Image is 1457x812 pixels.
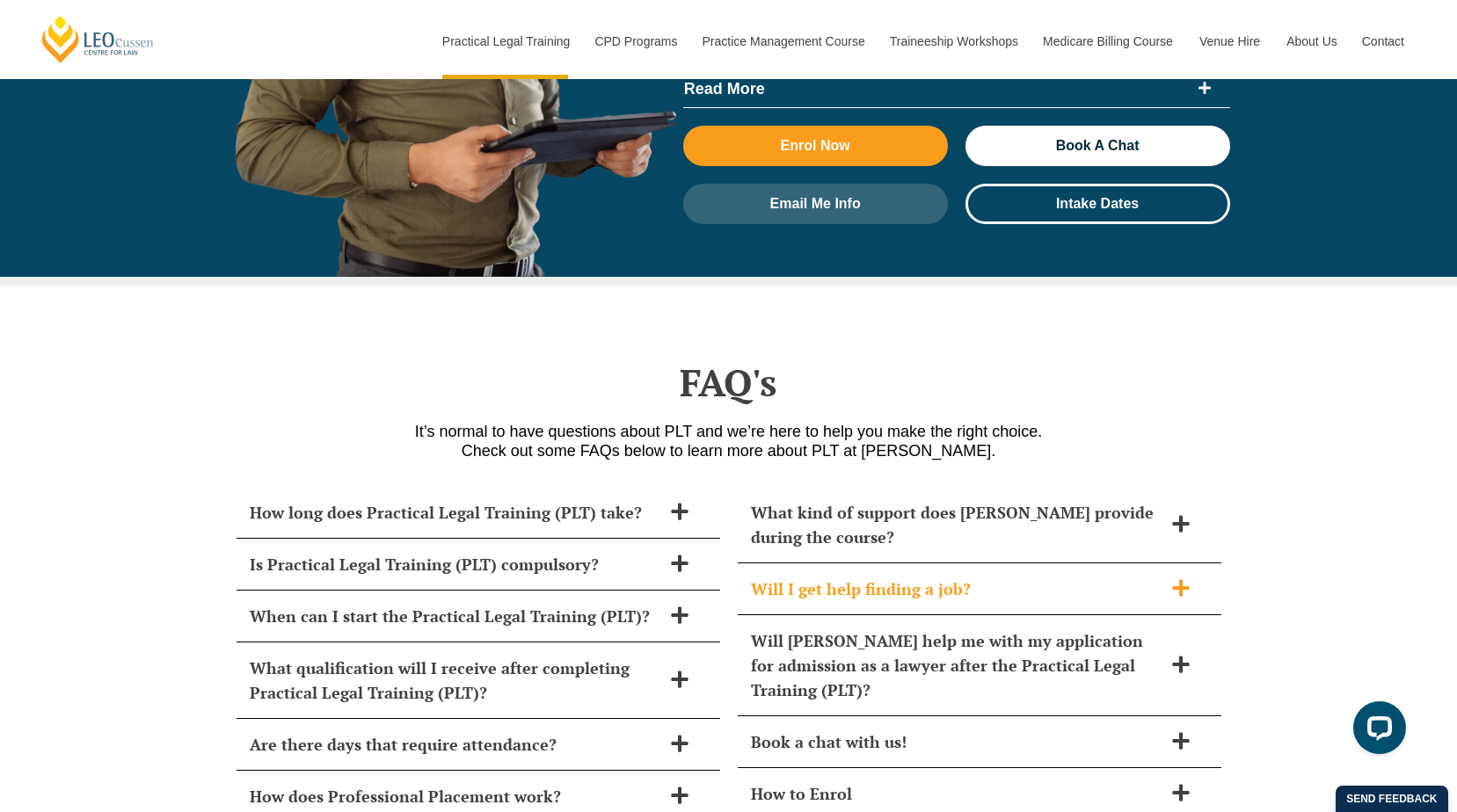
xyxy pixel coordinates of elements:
h2: Will I get help finding a job? [751,576,1162,601]
h2: How does Professional Placement work? [250,784,661,808]
span: Intake Dates [1056,197,1139,211]
h2: Book a chat with us! [751,729,1162,754]
a: Contact [1349,4,1417,79]
a: [PERSON_NAME] Centre for Law [40,14,157,64]
span: Book A Chat [1056,139,1140,153]
span: Email Me Info [770,197,861,211]
a: Book A Chat [965,126,1230,166]
a: Intake Dates [965,184,1230,224]
a: Medicare Billing Course [1030,4,1186,79]
p: It’s normal to have questions about PLT and we’re here to help you make the right choice. Check o... [228,422,1230,460]
a: CPD Programs [581,4,688,79]
h2: What kind of support does [PERSON_NAME] provide during the course? [751,500,1162,549]
a: Venue Hire [1186,4,1273,79]
a: About Us [1273,4,1349,79]
h2: When can I start the Practical Legal Training (PLT)? [250,604,661,628]
h2: How to Enrol [751,781,1162,806]
a: Email Me Info [683,184,948,224]
span: Enrol Now [781,139,850,153]
a: Practice Management Course [689,4,877,79]
iframe: LiveChat chat widget [1339,694,1413,768]
h2: Are there days that require attendance? [250,732,661,757]
h2: Will [PERSON_NAME] help me with my application for admission as a lawyer after the Practical Lega... [751,628,1162,702]
h2: How long does Practical Legal Training (PLT) take? [250,500,661,525]
h2: Is Practical Legal Training (PLT) compulsory? [250,552,661,576]
a: Enrol Now [683,126,948,166]
a: Traineeship Workshops [877,4,1030,79]
h2: FAQ's [228,360,1230,404]
span: Read More [684,81,1189,97]
a: Practical Legal Training [429,4,582,79]
h2: What qualification will I receive after completing Practical Legal Training (PLT)? [250,656,661,705]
